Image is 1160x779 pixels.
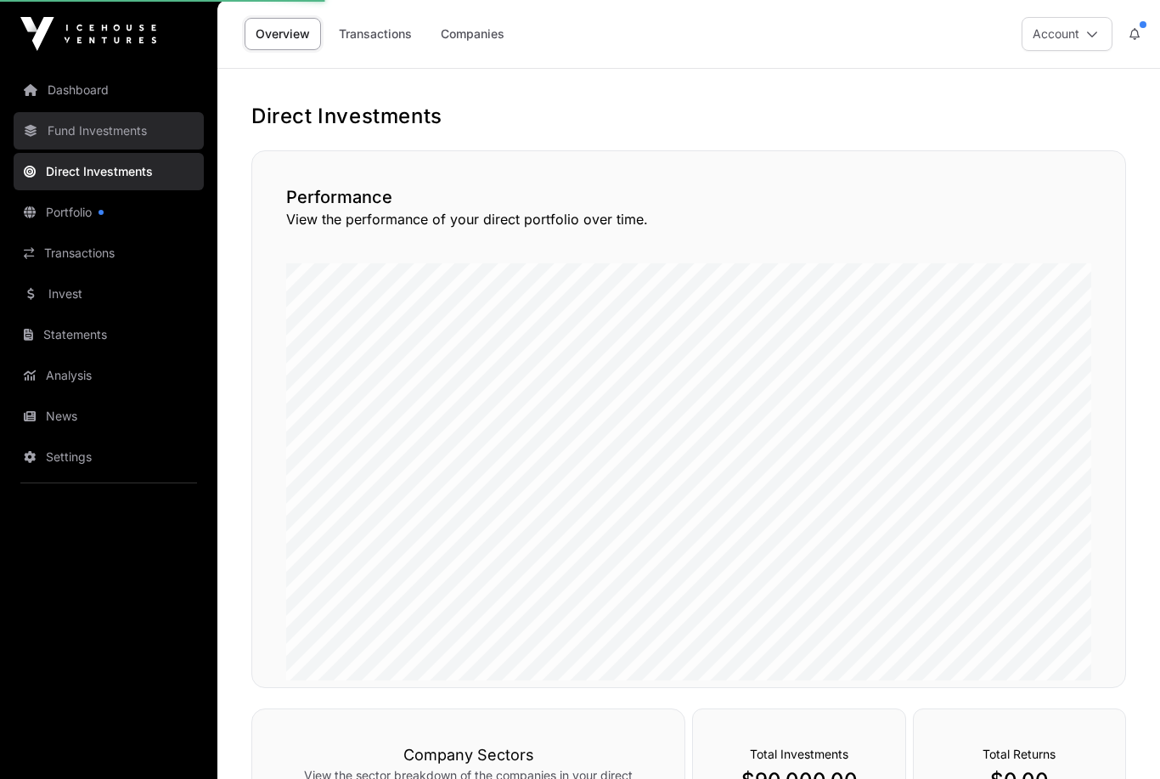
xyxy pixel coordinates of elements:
a: Direct Investments [14,153,204,190]
a: Analysis [14,357,204,394]
button: Account [1022,17,1112,51]
a: Invest [14,275,204,313]
span: Total Returns [983,747,1056,761]
a: Overview [245,18,321,50]
a: Portfolio [14,194,204,231]
img: Icehouse Ventures Logo [20,17,156,51]
a: Statements [14,316,204,353]
a: Settings [14,438,204,476]
a: Dashboard [14,71,204,109]
h1: Direct Investments [251,103,1126,130]
a: Transactions [14,234,204,272]
p: View the performance of your direct portfolio over time. [286,209,1091,229]
a: Companies [430,18,515,50]
h2: Performance [286,185,1091,209]
h3: Company Sectors [286,743,650,767]
span: Total Investments [750,747,848,761]
a: Transactions [328,18,423,50]
a: News [14,398,204,435]
a: Fund Investments [14,112,204,150]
